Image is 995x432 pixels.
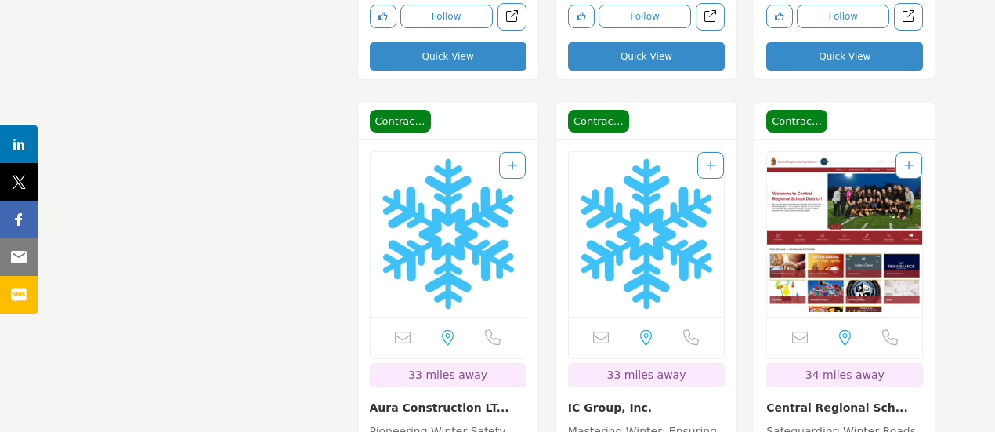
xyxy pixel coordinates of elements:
a: Open Listing in new tab [767,152,922,317]
a: Open the-grounds-guys-of-mullica-hill in new tab [696,3,725,31]
button: Quick View [568,42,725,71]
img: Central Regional School District [767,152,922,317]
button: Like listing [766,5,793,28]
button: Quick View [370,42,526,71]
span: 34 miles away [805,368,885,381]
h3: Aura Construction LTD [370,399,526,416]
a: Open Listing in new tab [569,152,724,317]
button: Like listing [370,5,396,28]
button: Follow [797,5,889,28]
a: Add To List [508,159,517,172]
a: Add To List [904,159,914,172]
button: Follow [599,5,691,28]
a: Add To List [706,159,715,172]
span: Contractor [370,110,431,133]
button: Like listing [568,5,595,28]
img: Aura Construction LTD [371,152,526,317]
a: Aura Construction LT... [370,401,509,414]
a: Central Regional Sch... [766,401,908,414]
a: Open professional-snowfighters-association in new tab [894,3,923,31]
a: Open rowan-college-at-burlington-county in new tab [498,3,526,31]
button: Follow [400,5,493,28]
h3: Central Regional School District [766,399,923,416]
span: Contractor [568,110,629,133]
span: 33 miles away [607,368,686,381]
h3: IC Group, Inc. [568,399,725,416]
button: Quick View [766,42,923,71]
a: Open Listing in new tab [371,152,526,317]
span: 33 miles away [408,368,487,381]
span: Contractor [766,110,827,133]
a: IC Group, Inc. [568,401,652,414]
img: IC Group, Inc. [569,152,724,317]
